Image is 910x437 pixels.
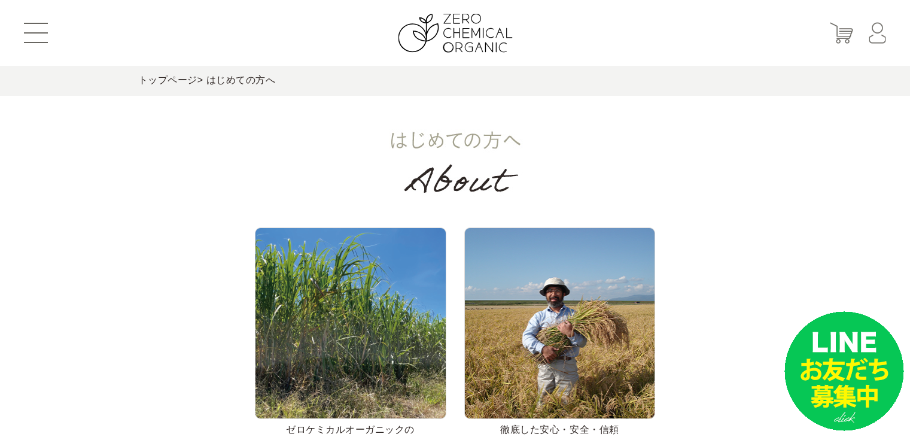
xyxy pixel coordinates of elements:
[255,227,446,419] img: ゼロケミカルオーガニックのこだわり
[398,14,512,53] img: ZERO CHEMICAL ORGANIC
[784,311,904,431] img: small_line.png
[138,75,197,85] a: トップページ
[869,23,886,44] img: マイページ
[464,227,656,419] img: 徹底した安心・安全・信頼
[231,96,680,227] img: はじめての方へ
[464,227,656,435] a: 徹底した安心・安全・信頼
[138,66,772,96] div: > はじめての方へ
[830,23,853,44] img: カート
